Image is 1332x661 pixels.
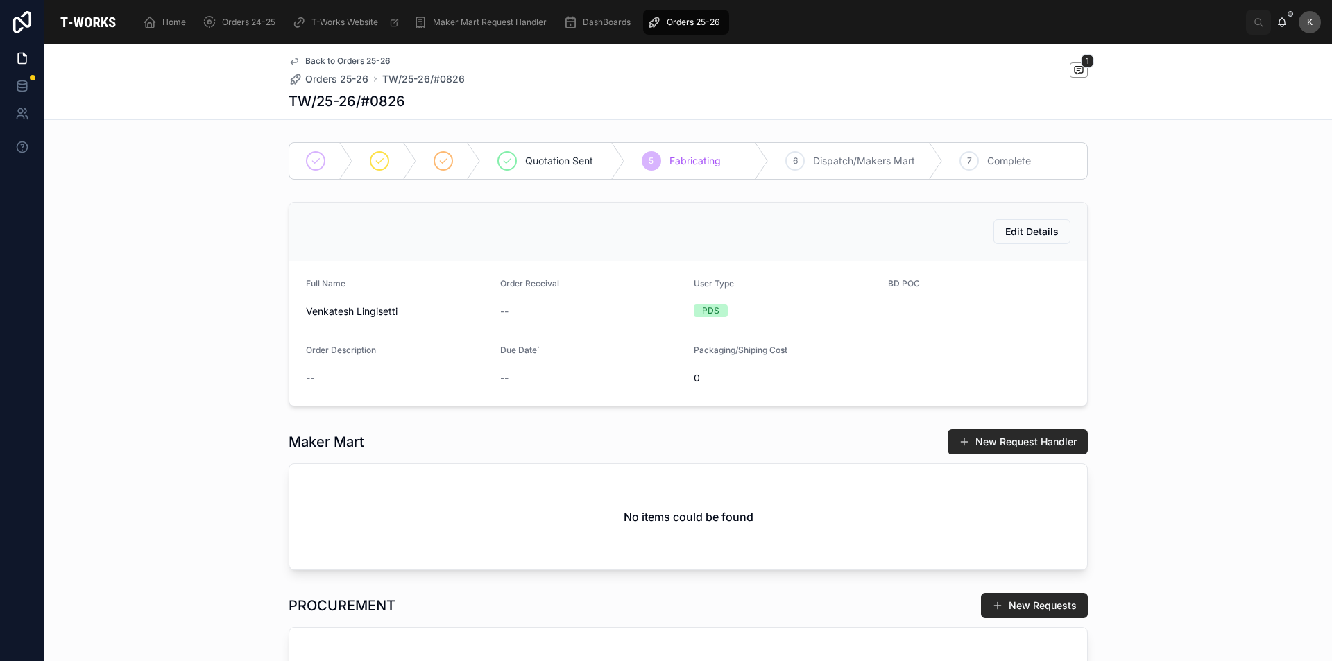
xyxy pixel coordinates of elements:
[433,17,547,28] span: Maker Mart Request Handler
[305,72,368,86] span: Orders 25-26
[1307,17,1313,28] span: K
[162,17,186,28] span: Home
[1081,54,1094,68] span: 1
[967,155,972,166] span: 7
[198,10,285,35] a: Orders 24-25
[55,11,121,33] img: App logo
[132,7,1246,37] div: scrollable content
[222,17,275,28] span: Orders 24-25
[289,55,391,67] a: Back to Orders 25-26
[981,593,1088,618] button: New Requests
[500,278,559,289] span: Order Receival
[288,10,407,35] a: T-Works Website
[139,10,196,35] a: Home
[306,304,489,318] span: Venkatesh Lingisetti
[311,17,378,28] span: T-Works Website
[583,17,631,28] span: DashBoards
[306,345,376,355] span: Order Description
[643,10,729,35] a: Orders 25-26
[500,371,509,385] span: --
[382,72,465,86] a: TW/25-26/#0826
[993,219,1070,244] button: Edit Details
[525,154,593,168] span: Quotation Sent
[1005,225,1059,239] span: Edit Details
[888,278,920,289] span: BD POC
[1070,62,1088,80] button: 1
[306,278,345,289] span: Full Name
[694,345,787,355] span: Packaging/Shiping Cost
[305,55,391,67] span: Back to Orders 25-26
[694,278,734,289] span: User Type
[289,432,364,452] h1: Maker Mart
[500,304,509,318] span: --
[702,304,719,317] div: PDS
[624,508,753,525] h2: No items could be found
[409,10,556,35] a: Maker Mart Request Handler
[289,92,405,111] h1: TW/25-26/#0826
[649,155,654,166] span: 5
[500,345,540,355] span: Due Date`
[289,72,368,86] a: Orders 25-26
[289,596,395,615] h1: PROCUREMENT
[694,371,877,385] span: 0
[987,154,1031,168] span: Complete
[306,371,314,385] span: --
[813,154,915,168] span: Dispatch/Makers Mart
[669,154,721,168] span: Fabricating
[793,155,798,166] span: 6
[667,17,719,28] span: Orders 25-26
[948,429,1088,454] button: New Request Handler
[559,10,640,35] a: DashBoards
